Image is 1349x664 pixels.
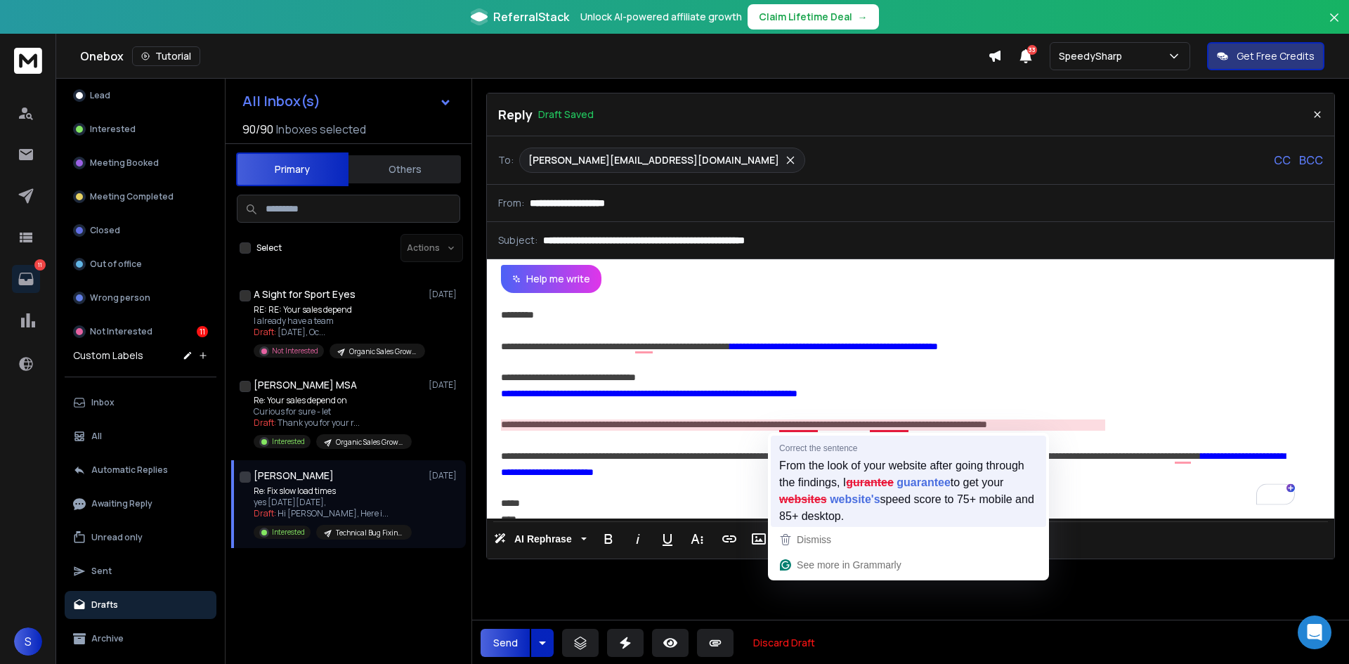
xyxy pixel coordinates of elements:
[254,486,412,497] p: Re: Fix slow load times
[742,629,826,657] button: Discard Draft
[65,216,216,245] button: Closed
[429,379,460,391] p: [DATE]
[272,527,305,538] p: Interested
[90,191,174,202] p: Meeting Completed
[91,498,152,509] p: Awaiting Reply
[498,233,537,247] p: Subject:
[254,378,357,392] h1: [PERSON_NAME] MSA
[80,46,988,66] div: Onebox
[91,464,168,476] p: Automatic Replies
[429,470,460,481] p: [DATE]
[242,121,273,138] span: 90 / 90
[349,346,417,357] p: Organic Sales Growth
[716,525,743,553] button: Insert Link (Ctrl+K)
[684,525,710,553] button: More Text
[65,490,216,518] button: Awaiting Reply
[256,242,282,254] label: Select
[1298,616,1331,649] div: Open Intercom Messenger
[1237,49,1315,63] p: Get Free Credits
[91,633,124,644] p: Archive
[498,153,514,167] p: To:
[91,532,143,543] p: Unread only
[336,437,403,448] p: Organic Sales Growth
[858,10,868,24] span: →
[1325,8,1343,42] button: Close banner
[65,183,216,211] button: Meeting Completed
[91,431,102,442] p: All
[1274,152,1291,169] p: CC
[65,115,216,143] button: Interested
[511,533,575,545] span: AI Rephrase
[91,599,118,611] p: Drafts
[254,417,276,429] span: Draft:
[14,627,42,656] button: S
[254,507,276,519] span: Draft:
[429,289,460,300] p: [DATE]
[491,525,589,553] button: AI Rephrase
[498,105,533,124] p: Reply
[65,625,216,653] button: Archive
[1059,49,1128,63] p: SpeedySharp
[254,304,422,315] p: RE: RE: Your sales depend
[501,265,601,293] button: Help me write
[487,293,1319,519] div: To enrich screen reader interactions, please activate Accessibility in Grammarly extension settings
[254,315,422,327] p: I already have a team
[90,326,152,337] p: Not Interested
[197,326,208,337] div: 11
[90,90,110,101] p: Lead
[90,124,136,135] p: Interested
[580,10,742,24] p: Unlock AI-powered affiliate growth
[34,259,46,271] p: 11
[65,422,216,450] button: All
[65,557,216,585] button: Sent
[65,523,216,552] button: Unread only
[254,497,412,508] p: yes [DATE][DATE],
[91,566,112,577] p: Sent
[254,326,276,338] span: Draft:
[278,507,389,519] span: Hi [PERSON_NAME], Here i ...
[91,397,115,408] p: Inbox
[132,46,200,66] button: Tutorial
[528,153,779,167] p: [PERSON_NAME][EMAIL_ADDRESS][DOMAIN_NAME]
[276,121,366,138] h3: Inboxes selected
[254,287,356,301] h1: A Sight for Sport Eyes
[65,591,216,619] button: Drafts
[625,525,651,553] button: Italic (Ctrl+I)
[65,284,216,312] button: Wrong person
[278,417,360,429] span: Thank you for your r ...
[254,395,412,406] p: Re: Your sales depend on
[90,157,159,169] p: Meeting Booked
[65,389,216,417] button: Inbox
[90,292,150,304] p: Wrong person
[538,108,594,122] p: Draft Saved
[654,525,681,553] button: Underline (Ctrl+U)
[65,250,216,278] button: Out of office
[272,346,318,356] p: Not Interested
[272,436,305,447] p: Interested
[498,196,524,210] p: From:
[231,87,463,115] button: All Inbox(s)
[90,225,120,236] p: Closed
[748,4,879,30] button: Claim Lifetime Deal→
[481,629,530,657] button: Send
[348,154,461,185] button: Others
[236,152,348,186] button: Primary
[254,406,412,417] p: Curious for sure - let
[12,265,40,293] a: 11
[90,259,142,270] p: Out of office
[254,469,334,483] h1: [PERSON_NAME]
[65,149,216,177] button: Meeting Booked
[73,349,143,363] h3: Custom Labels
[278,326,325,338] span: [DATE], Oc ...
[1299,152,1323,169] p: BCC
[65,456,216,484] button: Automatic Replies
[242,94,320,108] h1: All Inbox(s)
[65,82,216,110] button: Lead
[336,528,403,538] p: Technical Bug Fixing and Loading Speed
[65,318,216,346] button: Not Interested11
[1027,45,1037,55] span: 33
[1207,42,1324,70] button: Get Free Credits
[493,8,569,25] span: ReferralStack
